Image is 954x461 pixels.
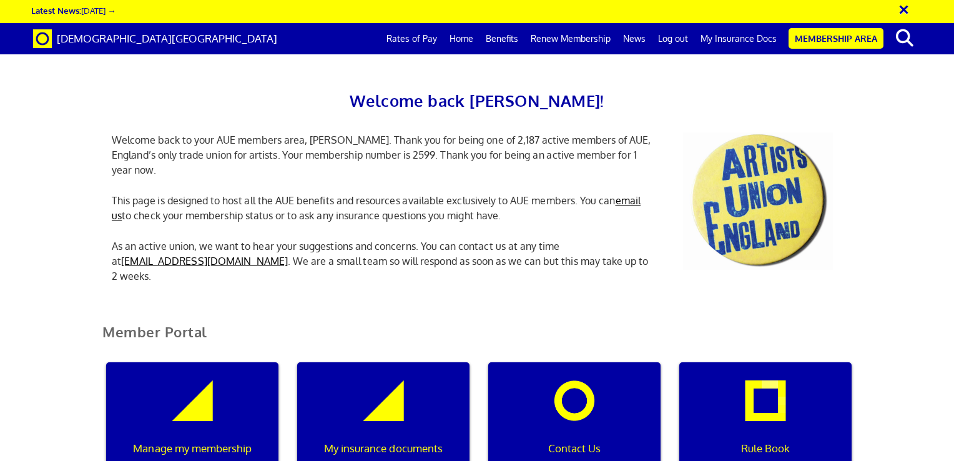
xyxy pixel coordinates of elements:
button: search [886,25,924,51]
p: Rule Book [688,440,843,457]
a: Home [443,23,479,54]
a: My Insurance Docs [694,23,783,54]
p: My insurance documents [306,440,461,457]
a: Membership Area [789,28,883,49]
a: Rates of Pay [380,23,443,54]
a: Benefits [479,23,524,54]
a: News [617,23,652,54]
p: Welcome back to your AUE members area, [PERSON_NAME]. Thank you for being one of 2,187 active mem... [102,132,664,177]
p: This page is designed to host all the AUE benefits and resources available exclusively to AUE mem... [102,193,664,223]
strong: Latest News: [31,5,81,16]
a: Log out [652,23,694,54]
a: Latest News:[DATE] → [31,5,116,16]
a: [EMAIL_ADDRESS][DOMAIN_NAME] [121,255,288,267]
span: [DEMOGRAPHIC_DATA][GEOGRAPHIC_DATA] [57,32,277,45]
p: Manage my membership [115,440,270,457]
p: Contact Us [497,440,652,457]
a: Renew Membership [524,23,617,54]
a: Brand [DEMOGRAPHIC_DATA][GEOGRAPHIC_DATA] [24,23,287,54]
p: As an active union, we want to hear your suggestions and concerns. You can contact us at any time... [102,239,664,284]
h2: Welcome back [PERSON_NAME]! [102,87,852,114]
h2: Member Portal [93,324,861,355]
